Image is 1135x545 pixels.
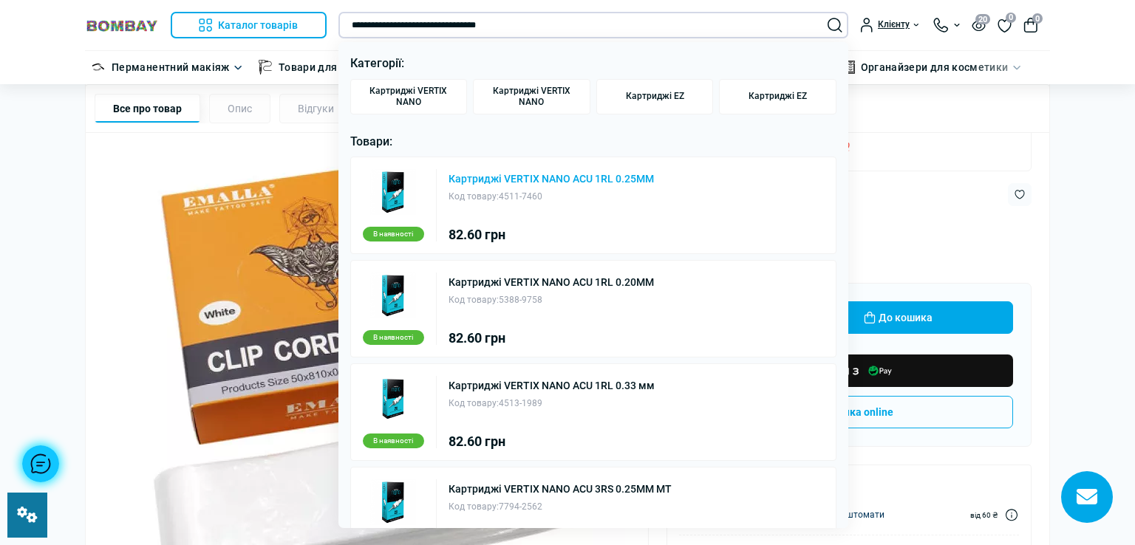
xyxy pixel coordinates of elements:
[370,169,416,215] img: Картриджі VERTIX NANO ACU 1RL 0.25MM
[370,376,416,422] img: Картриджі VERTIX NANO ACU 1RL 0.33 мм
[719,79,836,114] a: Картриджі EZ
[998,17,1012,33] a: 0
[596,79,714,114] a: Картриджі EZ
[112,59,230,75] a: Перманентний макіяж
[449,277,654,287] a: Картриджі VERTIX NANO ACU 1RL 0.20MM
[449,293,654,307] div: 5388-9758
[1032,13,1043,24] span: 0
[449,435,655,448] div: 82.60 грн
[861,59,1009,75] a: Органайзери для косметики
[473,79,590,114] a: Картриджi VERTIX NANO
[828,18,842,32] button: Search
[370,272,416,318] img: Картриджі VERTIX NANO ACU 1RL 0.20MM
[449,500,672,514] div: 7794-2562
[171,12,327,38] button: Каталог товарів
[975,14,990,24] span: 20
[449,501,499,512] span: Код товару:
[363,227,424,241] div: В наявності
[449,484,672,494] a: Картриджі VERTIX NANO ACU 3RS 0.25MM MT
[449,380,655,391] a: Картриджі VERTIX NANO ACU 1RL 0.33 мм
[1023,18,1038,32] button: 0
[1006,13,1016,23] span: 0
[363,330,424,345] div: В наявності
[626,91,684,102] span: Картриджі EZ
[350,132,837,151] p: Товари:
[449,191,499,202] span: Код товару:
[449,174,654,184] a: Картриджі VERTIX NANO ACU 1RL 0.25MM
[749,91,807,102] span: Картриджі EZ
[449,228,654,241] div: 82.60 грн
[449,190,654,204] div: 4511-7460
[972,18,986,31] button: 20
[363,433,424,448] div: В наявності
[357,86,461,108] span: Картриджi VERTIX NANO
[370,479,416,525] img: Картриджі VERTIX NANO ACU 3RS 0.25MM MT
[350,54,837,73] p: Категорії:
[91,60,106,75] img: Перманентний макіяж
[449,295,499,305] span: Код товару:
[480,86,584,108] span: Картриджi VERTIX NANO
[279,59,362,75] a: Товари для тату
[449,398,499,408] span: Код товару:
[85,18,159,32] img: BOMBAY
[350,79,468,114] a: Картриджi VERTIX NANO
[449,332,654,345] div: 82.60 грн
[258,60,273,75] img: Товари для тату
[449,397,655,411] div: 4513-1989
